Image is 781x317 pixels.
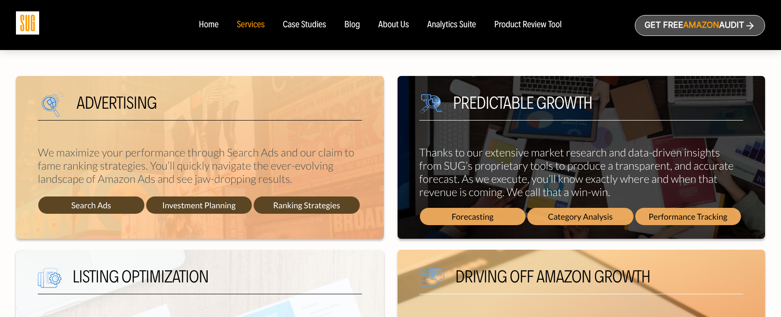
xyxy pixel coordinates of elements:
a: About Us [378,20,409,30]
h5: Driving off Amazon growth [419,268,744,294]
a: Blog [344,20,360,30]
span: Category Analysis [527,208,633,225]
span: Forecasting [420,208,526,225]
a: Product Review Tool [494,20,562,30]
img: We are Smart [38,268,61,288]
img: We are Smart [38,87,77,127]
h5: Predictable growth [419,94,744,121]
h5: Listing Optimization [38,268,362,294]
span: Performance Tracking [635,208,741,225]
img: We are Smart [419,94,442,114]
p: Thanks to our extensive market research and data-driven insights from SUG’s proprietary tools to ... [419,146,744,199]
h5: Advertising [38,94,362,121]
span: Ranking Strategies [254,196,360,214]
span: Search Ads [38,196,144,214]
img: Sug [16,11,39,35]
p: We maximize your performance through Search Ads and our claim to fame ranking strategies. You’ll ... [38,146,362,186]
img: We are Smart [419,268,444,287]
a: Get freeAmazonAudit [635,15,765,36]
span: Amazon [683,20,719,30]
a: Home [199,20,218,30]
span: Investment Planning [146,196,252,214]
a: Analytics Suite [427,20,476,30]
a: Case Studies [283,20,326,30]
a: Services [237,20,265,30]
